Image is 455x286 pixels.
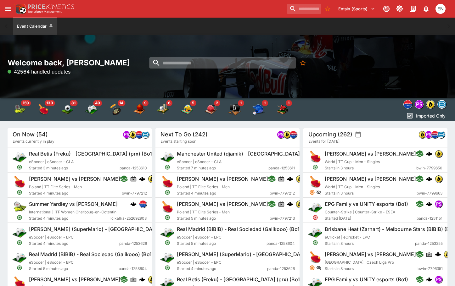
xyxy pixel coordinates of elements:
span: Started 3 minutes ago [29,165,120,171]
div: bwin [129,131,137,138]
img: pandascore.png [425,131,432,138]
h6: Manchester United (djamik) - [GEOGRAPHIC_DATA] (BiZzoN_98) (Bo1) [177,151,344,157]
svg: Open [165,240,170,245]
div: Event type filters [402,98,447,111]
span: Events starting soon [160,138,196,145]
div: cerberus [287,176,293,182]
span: Started 7 minutes ago [177,165,268,171]
div: cerberus [426,201,432,207]
span: Starts in 3 hours [325,240,415,247]
div: Event type filters [8,98,295,121]
h6: [PERSON_NAME] (SuperMario) - [GEOGRAPHIC_DATA] ([PERSON_NAME]) (Bo1) [29,226,220,233]
span: Events for [DATE] [308,138,340,145]
img: lclkafka.png [136,131,143,138]
span: bwin-7796351 [418,266,443,272]
div: cerberus [435,251,441,257]
span: 9 [142,100,149,106]
img: esports.png [160,225,174,239]
div: lclkafka [431,131,439,138]
div: bwin [435,150,442,157]
img: pandascore.png [435,276,442,283]
h6: EPG Family vs UNiTY esports (Bo1) [325,276,408,283]
img: pandascore.png [435,201,442,207]
span: 14 [117,100,125,106]
svg: Abandoned [312,215,318,220]
img: lclkafka.png [139,201,146,207]
img: tennis [13,103,26,116]
img: PriceKinetics Logo [14,3,26,15]
img: table_tennis.png [160,200,174,214]
span: eSoccer | eSoccer - CLA [29,159,74,164]
img: bwin.png [148,276,155,283]
div: bwin [418,131,426,138]
img: tennis.png [13,200,26,214]
div: Eamon Nunn [435,4,446,14]
img: betradar.png [438,100,446,108]
div: Baseball [252,103,265,116]
span: Counter-Strike | Counter-Strike - ESEA [325,210,395,214]
button: Connected to PK [381,3,392,14]
span: bwin-7797212 [122,190,147,196]
img: bwin.png [419,131,426,138]
span: panda-1253255 [415,240,443,247]
h6: EPG Family vs UNiTY esports (Bo1) [325,201,408,207]
span: panda-1253611 [268,165,295,171]
span: 133 [44,100,55,106]
svg: Open [165,215,170,220]
img: logo-cerberus.svg [130,201,137,207]
h6: Real Madrid (BiBiB) - Real Sociedad (Galikooo) (Bo1) [177,226,301,233]
img: snooker [276,103,289,116]
img: table_tennis.png [13,175,26,189]
img: handball [205,103,217,116]
img: Sportsbook Management [28,10,62,13]
p: 42564 handled updates [8,68,70,75]
img: betradar.png [438,131,445,138]
svg: Open [17,265,22,271]
span: Started 4 minutes ago [29,215,110,222]
span: Started 4 minutes ago [177,266,267,272]
svg: Open [17,190,22,195]
span: Starts in 3 hours [325,190,417,196]
div: pandascore [435,276,442,283]
img: logo-cerberus.svg [287,201,293,207]
input: search [287,4,321,14]
svg: Open [312,164,318,170]
img: bwin.png [435,150,442,157]
img: bwin.png [435,175,442,182]
img: logo-cerberus.svg [426,201,432,207]
span: bwin-7799650 [416,165,442,171]
div: Soccer [61,103,74,116]
h6: Real Betis (Freku) - [GEOGRAPHIC_DATA] (prx) (Bo1) [177,276,302,283]
img: lclkafka.png [404,100,412,108]
span: lclkafka-252692903 [110,215,147,222]
h6: [PERSON_NAME] vs [PERSON_NAME] [29,176,120,182]
span: Poland | TT Elite Series - Men [29,184,82,189]
h6: Real Betis (Freku) - [GEOGRAPHIC_DATA] (prx) (Bo1) [29,151,154,157]
div: cerberus [426,151,432,157]
h6: [PERSON_NAME] vs [PERSON_NAME] [29,276,120,283]
svg: Open [165,164,170,170]
button: open drawer [3,3,14,14]
span: 1 [238,100,244,106]
img: bwin.png [129,131,136,138]
span: Started 4 minutes ago [29,240,119,247]
button: Imported Only [404,111,447,121]
img: esports.png [160,250,174,264]
span: 49 [93,100,102,106]
span: eSoccer | eSoccer - EPC [29,235,74,239]
span: World | TT Cup - Men - Singles [325,159,380,164]
span: Started 5 minutes ago [177,240,267,247]
span: Started 4 minutes ago [29,190,122,196]
div: cerberus [426,276,432,283]
div: bwin [444,250,451,258]
img: logo-cerberus.svg [139,176,145,182]
span: panda-1253626 [119,240,147,247]
div: pandascore [415,100,424,109]
p: Imported Only [416,113,446,119]
button: Notifications [420,3,432,14]
button: Select Tenant [334,4,379,14]
button: No Bookmarks [297,57,309,69]
img: volleyball [181,103,193,116]
img: tv_specials [228,103,241,116]
span: Poland | TT Elite Series - Men [177,210,230,214]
